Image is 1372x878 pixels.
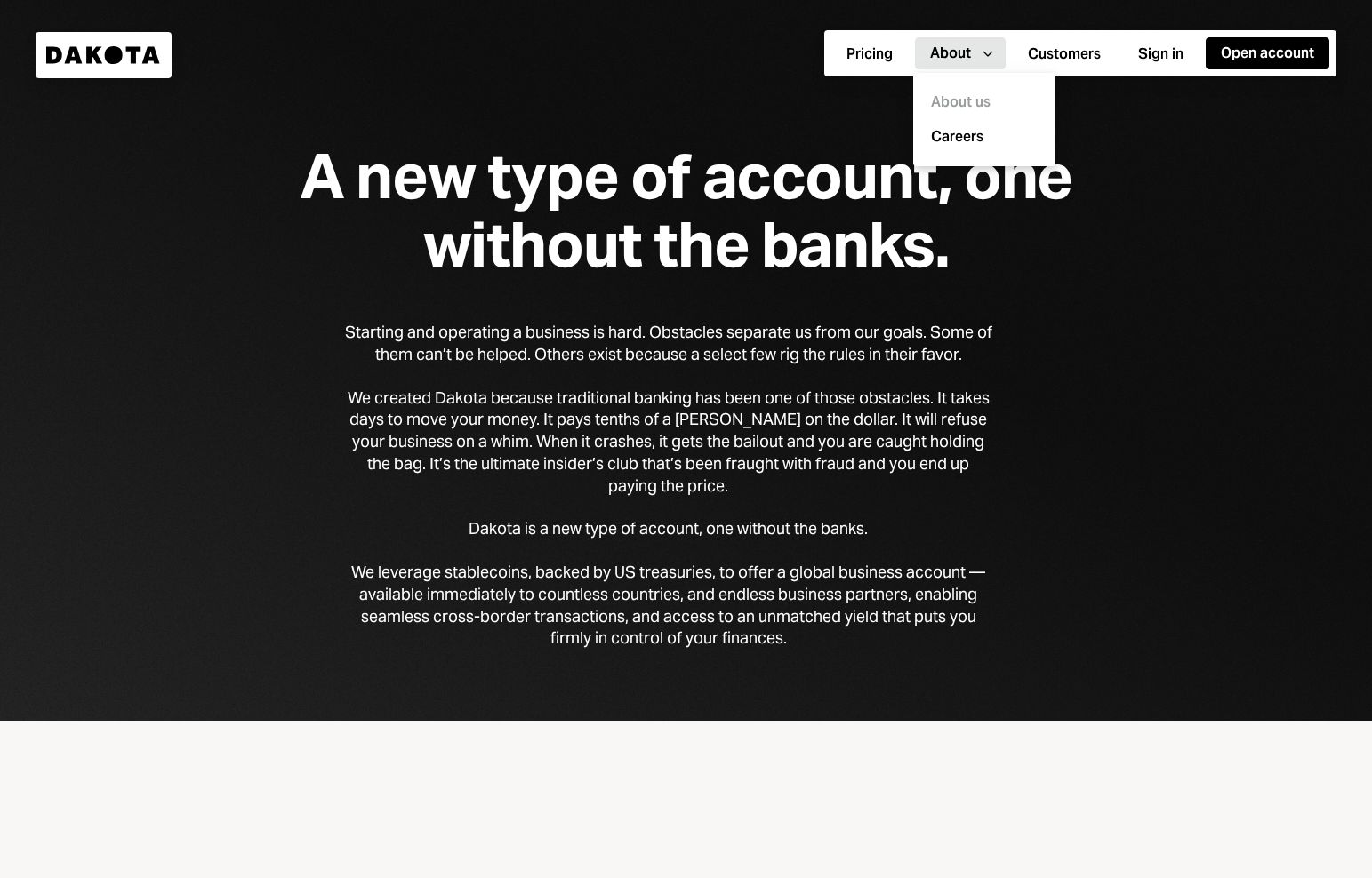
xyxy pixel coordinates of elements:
[345,562,992,650] div: We leverage stablecoins, backed by US treasuries, to offer a global business account — available ...
[1123,38,1199,70] button: Sign in
[924,84,1045,120] a: About us
[1013,38,1116,70] button: Customers
[1013,36,1116,71] a: Customers
[931,127,1052,148] a: Careers
[924,85,1045,120] div: About us
[469,518,868,540] div: Dakota is a new type of account, one without the banks.
[1123,36,1199,71] a: Sign in
[1206,37,1329,69] button: Open account
[345,387,992,498] div: We created Dakota because traditional banking has been one of those obstacles. It takes days to m...
[831,36,908,71] a: Pricing
[915,37,1006,69] button: About
[930,44,971,63] div: About
[345,322,992,366] div: Starting and operating a business is hard. Obstacles separate us from our goals. Some of them can...
[231,142,1142,279] div: A new type of account, one without the banks.
[831,38,908,70] button: Pricing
